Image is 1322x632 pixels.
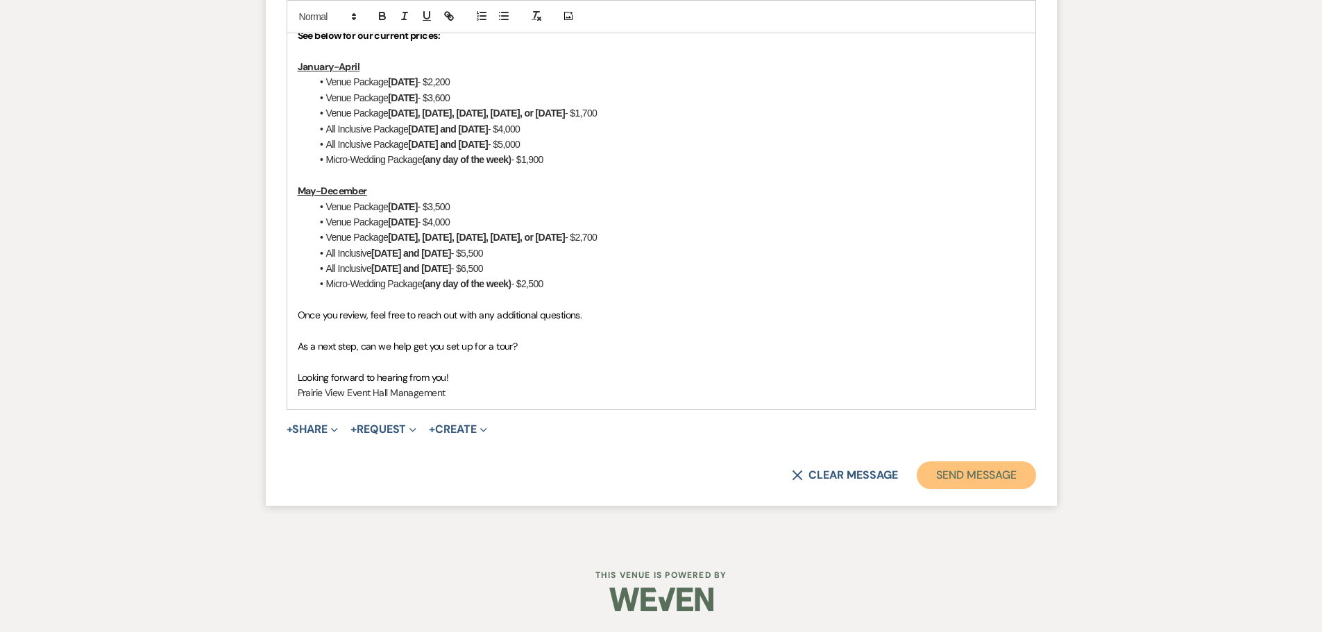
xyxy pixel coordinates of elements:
img: Weven Logo [609,575,713,624]
span: - $3,500 [418,201,450,212]
span: Looking forward to hearing from you! [298,371,449,384]
span: Venue Package [326,201,389,212]
span: Venue Package [326,76,389,87]
strong: [DATE], [DATE], [DATE], [DATE], or [DATE] [388,108,565,119]
span: All Inclusive [326,263,372,274]
span: Micro-Wedding Package [326,278,423,289]
span: + [429,424,435,435]
strong: See below for our current prices: [298,29,441,42]
span: - $1,900 [511,154,543,165]
strong: [DATE] [388,76,418,87]
u: January-April [298,60,360,73]
strong: (any day of the week) [422,278,511,289]
span: - $6,500 [451,263,483,274]
span: - $5,000 [488,139,520,150]
strong: [DATE] and [DATE] [408,123,488,135]
button: Request [350,424,416,435]
strong: [DATE] and [DATE] [408,139,488,150]
span: All Inclusive Package [326,139,409,150]
button: Send Message [917,461,1035,489]
u: May-December [298,185,367,197]
span: - $5,500 [451,248,483,259]
span: - $2,500 [511,278,543,289]
strong: (any day of the week) [422,154,511,165]
p: Prairie View Event Hall Management [298,385,1025,400]
span: + [287,424,293,435]
button: Create [429,424,486,435]
span: $4,000 [493,123,520,135]
span: All Inclusive Package [326,123,409,135]
strong: [DATE] [388,201,418,212]
span: - $2,700 [565,232,597,243]
button: Clear message [792,470,897,481]
strong: [DATE] and [DATE] [371,248,451,259]
span: As a next step, can we help get you set up for a tour? [298,340,518,352]
span: - $1,700 [565,108,597,119]
span: Venue Package [326,232,389,243]
strong: [DATE] and [DATE] [371,263,451,274]
span: - $3,600 [418,92,450,103]
span: + [350,424,357,435]
span: - [488,123,491,135]
span: Venue Package [326,92,389,103]
strong: [DATE] [388,92,418,103]
span: Venue Package [326,108,389,119]
span: All Inclusive [326,248,372,259]
button: Share [287,424,339,435]
span: - $2,200 [418,76,450,87]
strong: [DATE] [388,216,418,228]
span: Micro-Wedding Package [326,154,423,165]
span: Once you review, feel free to reach out with any additional questions. [298,309,582,321]
span: - $4,000 [418,216,450,228]
strong: [DATE], [DATE], [DATE], [DATE], or [DATE] [388,232,565,243]
span: Venue Package [326,216,389,228]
